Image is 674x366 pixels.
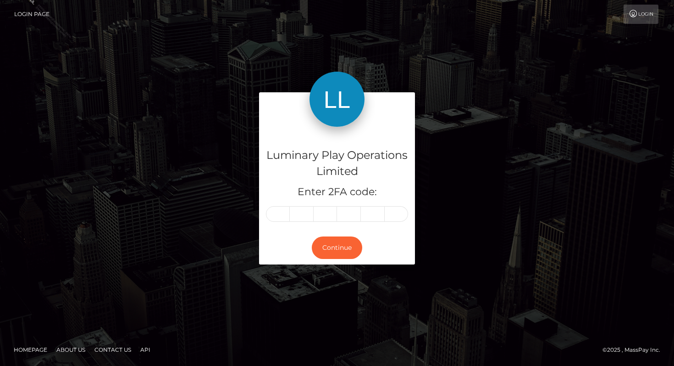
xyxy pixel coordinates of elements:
button: Continue [312,236,362,259]
h4: Luminary Play Operations Limited [266,147,408,180]
img: Luminary Play Operations Limited [309,72,365,127]
h5: Enter 2FA code: [266,185,408,199]
a: Login Page [14,5,50,24]
a: Homepage [10,343,51,357]
a: API [137,343,154,357]
div: © 2025 , MassPay Inc. [602,345,667,355]
a: Login [624,5,658,24]
a: About Us [53,343,89,357]
a: Contact Us [91,343,135,357]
